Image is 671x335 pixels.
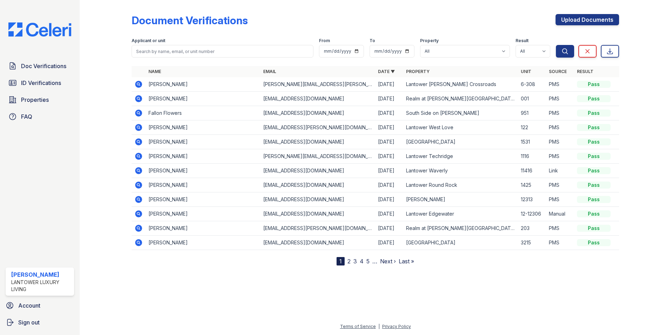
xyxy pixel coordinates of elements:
[260,77,375,92] td: [PERSON_NAME][EMAIL_ADDRESS][PERSON_NAME][DOMAIN_NAME]
[546,92,574,106] td: PMS
[577,210,611,217] div: Pass
[6,59,74,73] a: Doc Verifications
[263,69,276,74] a: Email
[378,324,380,329] div: |
[375,192,403,207] td: [DATE]
[21,79,61,87] span: ID Verifications
[518,236,546,250] td: 3215
[260,207,375,221] td: [EMAIL_ADDRESS][DOMAIN_NAME]
[403,192,518,207] td: [PERSON_NAME]
[518,149,546,164] td: 1116
[577,95,611,102] div: Pass
[518,120,546,135] td: 122
[132,38,165,44] label: Applicant or unit
[375,221,403,236] td: [DATE]
[260,106,375,120] td: [EMAIL_ADDRESS][DOMAIN_NAME]
[375,207,403,221] td: [DATE]
[577,167,611,174] div: Pass
[21,62,66,70] span: Doc Verifications
[518,221,546,236] td: 203
[3,298,77,313] a: Account
[577,81,611,88] div: Pass
[546,236,574,250] td: PMS
[577,110,611,117] div: Pass
[556,14,619,25] a: Upload Documents
[319,38,330,44] label: From
[406,69,430,74] a: Property
[146,135,260,149] td: [PERSON_NAME]
[146,192,260,207] td: [PERSON_NAME]
[375,236,403,250] td: [DATE]
[378,69,395,74] a: Date ▼
[403,178,518,192] td: Lantower Round Rock
[546,192,574,207] td: PMS
[518,164,546,178] td: 11416
[18,301,40,310] span: Account
[146,236,260,250] td: [PERSON_NAME]
[3,315,77,329] a: Sign out
[380,258,396,265] a: Next ›
[577,182,611,189] div: Pass
[403,92,518,106] td: Realm at [PERSON_NAME][GEOGRAPHIC_DATA]
[3,22,77,37] img: CE_Logo_Blue-a8612792a0a2168367f1c8372b55b34899dd931a85d93a1a3d3e32e68fde9ad4.png
[577,153,611,160] div: Pass
[403,135,518,149] td: [GEOGRAPHIC_DATA]
[518,178,546,192] td: 1425
[546,221,574,236] td: PMS
[360,258,364,265] a: 4
[132,14,248,27] div: Document Verifications
[11,279,71,293] div: Lantower Luxury Living
[375,92,403,106] td: [DATE]
[518,135,546,149] td: 1531
[403,236,518,250] td: [GEOGRAPHIC_DATA]
[21,96,49,104] span: Properties
[260,221,375,236] td: [EMAIL_ADDRESS][PERSON_NAME][DOMAIN_NAME]
[546,164,574,178] td: Link
[549,69,567,74] a: Source
[403,106,518,120] td: South Side on [PERSON_NAME]
[146,120,260,135] td: [PERSON_NAME]
[577,239,611,246] div: Pass
[146,92,260,106] td: [PERSON_NAME]
[375,120,403,135] td: [DATE]
[375,135,403,149] td: [DATE]
[347,258,351,265] a: 2
[518,192,546,207] td: 12313
[577,69,593,74] a: Result
[546,178,574,192] td: PMS
[353,258,357,265] a: 3
[337,257,345,265] div: 1
[521,69,531,74] a: Unit
[260,149,375,164] td: [PERSON_NAME][EMAIL_ADDRESS][DOMAIN_NAME]
[6,110,74,124] a: FAQ
[546,207,574,221] td: Manual
[260,120,375,135] td: [EMAIL_ADDRESS][PERSON_NAME][DOMAIN_NAME]
[260,135,375,149] td: [EMAIL_ADDRESS][DOMAIN_NAME]
[132,45,313,58] input: Search by name, email, or unit number
[577,225,611,232] div: Pass
[146,221,260,236] td: [PERSON_NAME]
[420,38,439,44] label: Property
[546,106,574,120] td: PMS
[518,92,546,106] td: 001
[260,92,375,106] td: [EMAIL_ADDRESS][DOMAIN_NAME]
[577,196,611,203] div: Pass
[518,106,546,120] td: 951
[518,207,546,221] td: 12-12306
[518,77,546,92] td: 6-308
[148,69,161,74] a: Name
[516,38,529,44] label: Result
[546,120,574,135] td: PMS
[260,236,375,250] td: [EMAIL_ADDRESS][DOMAIN_NAME]
[146,207,260,221] td: [PERSON_NAME]
[403,221,518,236] td: Realm at [PERSON_NAME][GEOGRAPHIC_DATA]
[403,77,518,92] td: Lantower [PERSON_NAME] Crossroads
[403,164,518,178] td: Lantower Waverly
[375,77,403,92] td: [DATE]
[21,112,32,121] span: FAQ
[18,318,40,327] span: Sign out
[375,178,403,192] td: [DATE]
[399,258,414,265] a: Last »
[6,93,74,107] a: Properties
[577,138,611,145] div: Pass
